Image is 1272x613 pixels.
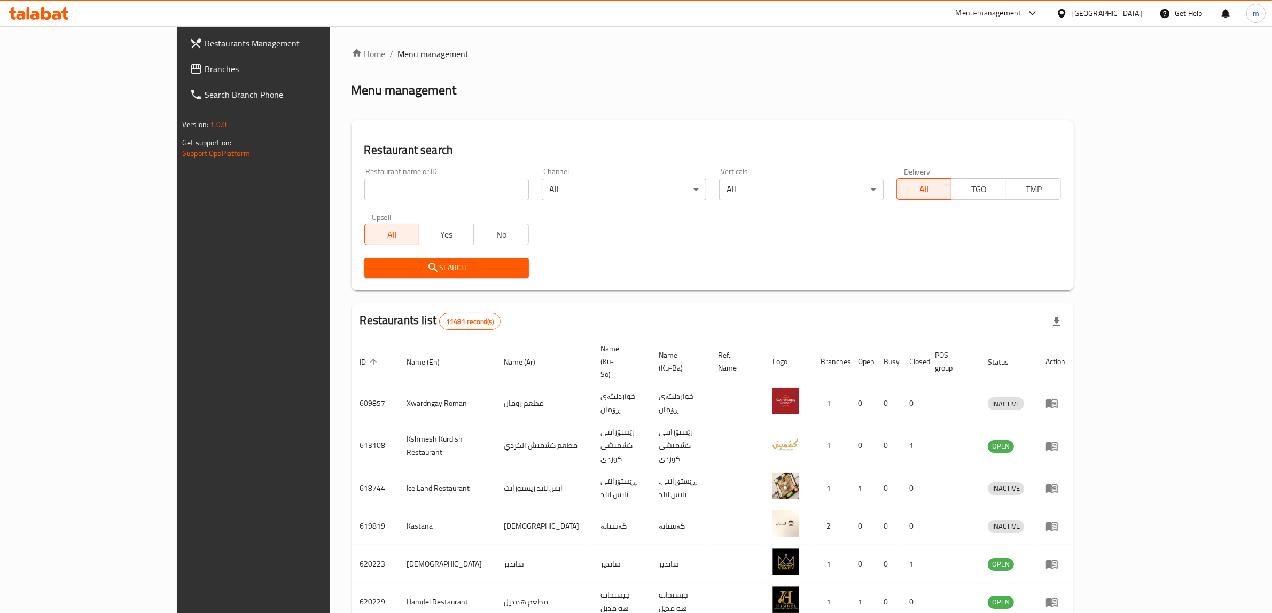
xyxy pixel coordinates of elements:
[1072,7,1142,19] div: [GEOGRAPHIC_DATA]
[901,422,926,469] td: 1
[901,545,926,583] td: 1
[988,398,1024,410] span: INACTIVE
[988,596,1014,609] div: OPEN
[650,469,710,507] td: .ڕێستۆرانتی ئایس لاند
[592,384,650,422] td: خواردنگەی ڕۆمان
[210,117,227,131] span: 1.0.0
[182,146,250,160] a: Support.OpsPlatform
[439,313,501,330] div: Total records count
[901,469,926,507] td: 0
[495,469,592,507] td: ايس لاند ريستورانت
[364,179,529,200] input: Search for restaurant name or ID..
[650,384,710,422] td: خواردنگەی ڕۆمان
[951,178,1006,200] button: TGO
[988,596,1014,608] span: OPEN
[901,507,926,545] td: 0
[812,339,849,384] th: Branches
[1011,182,1057,197] span: TMP
[988,482,1024,494] span: INACTIVE
[205,37,381,50] span: Restaurants Management
[399,545,495,583] td: [DEMOGRAPHIC_DATA]
[1045,595,1065,608] div: Menu
[182,117,208,131] span: Version:
[772,388,799,414] img: Xwardngay Roman
[1044,309,1070,334] div: Export file
[399,507,495,545] td: Kastana
[205,62,381,75] span: Branches
[956,182,1002,197] span: TGO
[812,469,849,507] td: 1
[875,507,901,545] td: 0
[1045,520,1065,532] div: Menu
[988,440,1014,452] span: OPEN
[364,258,529,278] button: Search
[988,397,1024,410] div: INACTIVE
[360,356,380,368] span: ID
[352,82,457,99] h2: Menu management
[1045,482,1065,494] div: Menu
[849,422,875,469] td: 0
[772,510,799,537] img: Kastana
[875,545,901,583] td: 0
[352,48,1074,60] nav: breadcrumb
[495,507,592,545] td: [DEMOGRAPHIC_DATA]
[1045,397,1065,410] div: Menu
[1037,339,1074,384] th: Action
[875,422,901,469] td: 0
[812,545,849,583] td: 1
[1045,557,1065,570] div: Menu
[988,356,1023,368] span: Status
[600,342,637,381] span: Name (Ku-So)
[988,558,1014,571] div: OPEN
[935,349,966,374] span: POS group
[650,545,710,583] td: شانديز
[398,48,469,60] span: Menu management
[901,339,926,384] th: Closed
[592,545,650,583] td: شانديز
[849,384,875,422] td: 0
[181,30,389,56] a: Restaurants Management
[719,349,751,374] span: Ref. Name
[419,224,474,245] button: Yes
[181,56,389,82] a: Branches
[896,178,951,200] button: All
[364,142,1061,158] h2: Restaurant search
[424,227,470,242] span: Yes
[372,213,392,221] label: Upsell
[904,168,931,175] label: Delivery
[772,430,799,457] img: Kshmesh Kurdish Restaurant
[399,469,495,507] td: Ice Land Restaurant
[849,507,875,545] td: 0
[399,384,495,422] td: Xwardngay Roman
[1253,7,1259,19] span: m
[988,558,1014,570] span: OPEN
[849,339,875,384] th: Open
[373,261,520,274] span: Search
[495,545,592,583] td: شانديز
[956,7,1021,20] div: Menu-management
[988,440,1014,453] div: OPEN
[772,548,799,575] img: Shandiz
[181,82,389,107] a: Search Branch Phone
[473,224,528,245] button: No
[772,473,799,499] img: Ice Land Restaurant
[478,227,524,242] span: No
[205,88,381,101] span: Search Branch Phone
[182,136,231,150] span: Get support on:
[849,545,875,583] td: 0
[495,384,592,422] td: مطعم رومان
[988,520,1024,533] div: INACTIVE
[849,469,875,507] td: 1
[1045,439,1065,452] div: Menu
[719,179,884,200] div: All
[542,179,706,200] div: All
[875,339,901,384] th: Busy
[440,317,500,327] span: 11481 record(s)
[812,422,849,469] td: 1
[592,469,650,507] td: ڕێستۆرانتی ئایس لاند
[812,507,849,545] td: 2
[875,384,901,422] td: 0
[901,182,947,197] span: All
[407,356,454,368] span: Name (En)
